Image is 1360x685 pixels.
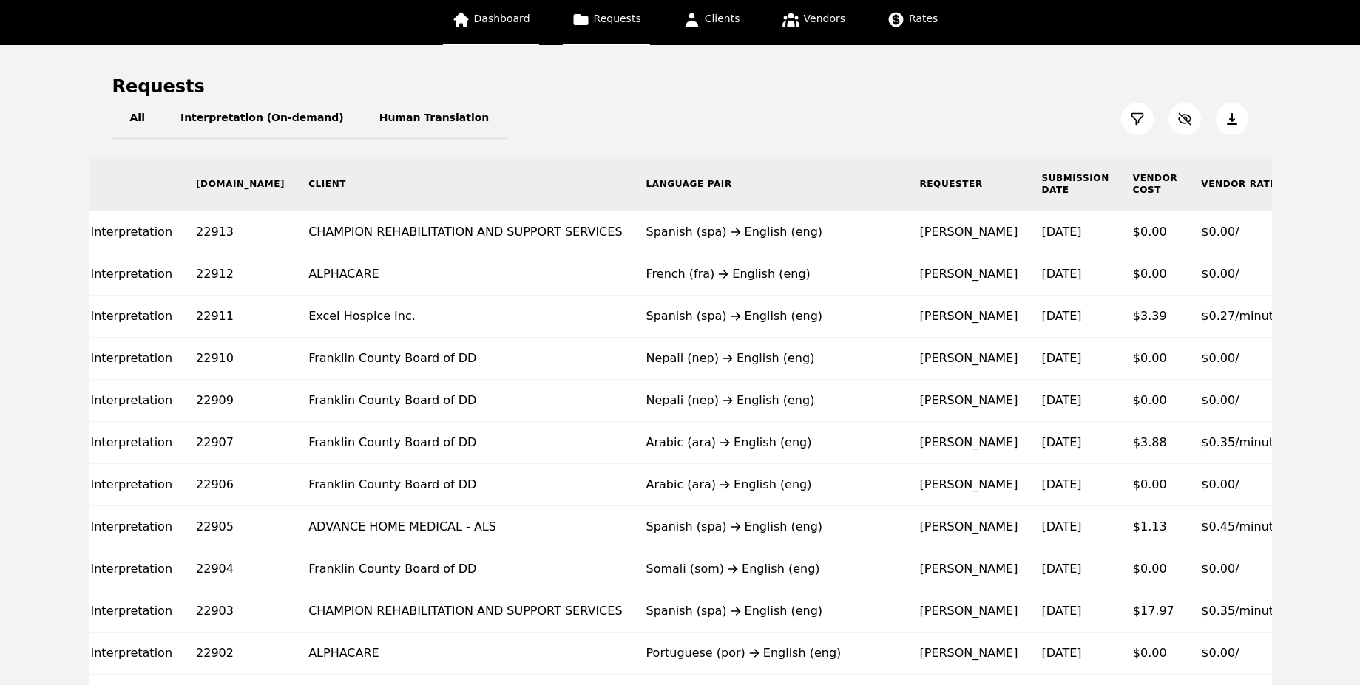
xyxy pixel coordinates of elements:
[184,548,297,590] td: 22904
[907,633,1029,675] td: [PERSON_NAME]
[1201,267,1239,281] span: $0.00/
[1201,646,1239,660] span: $0.00/
[184,590,297,633] td: 22903
[1041,435,1081,449] time: [DATE]
[646,265,896,283] div: French (fra) English (eng)
[1121,590,1190,633] td: $17.97
[1121,211,1190,253] td: $0.00
[184,633,297,675] td: 22902
[297,380,634,422] td: Franklin County Board of DD
[1041,267,1081,281] time: [DATE]
[112,75,205,98] h1: Requests
[646,223,896,241] div: Spanish (spa) English (eng)
[184,211,297,253] td: 22913
[1201,393,1239,407] span: $0.00/
[907,296,1029,338] td: [PERSON_NAME]
[907,464,1029,506] td: [PERSON_NAME]
[1041,604,1081,618] time: [DATE]
[1121,633,1190,675] td: $0.00
[184,380,297,422] td: 22909
[907,548,1029,590] td: [PERSON_NAME]
[163,98,362,140] button: Interpretation (On-demand)
[1041,562,1081,576] time: [DATE]
[1201,562,1239,576] span: $0.00/
[1201,309,1281,323] span: $0.27/minute
[646,350,896,367] div: Nepali (nep) English (eng)
[297,211,634,253] td: CHAMPION REHABILITATION AND SUPPORT SERVICES
[646,434,896,451] div: Arabic (ara) English (eng)
[804,13,845,24] span: Vendors
[1041,351,1081,365] time: [DATE]
[362,98,507,140] button: Human Translation
[297,633,634,675] td: ALPHACARE
[646,392,896,409] div: Nepali (nep) English (eng)
[1216,103,1248,135] button: Export Jobs
[1121,103,1154,135] button: Filter
[184,506,297,548] td: 22905
[1189,157,1293,211] th: Vendor Rate
[907,253,1029,296] td: [PERSON_NAME]
[1201,604,1281,618] span: $0.35/minute
[297,506,634,548] td: ADVANCE HOME MEDICAL - ALS
[1121,157,1190,211] th: Vendor Cost
[474,13,530,24] span: Dashboard
[297,548,634,590] td: Franklin County Board of DD
[297,590,634,633] td: CHAMPION REHABILITATION AND SUPPORT SERVICES
[646,560,896,578] div: Somali (som) English (eng)
[907,157,1029,211] th: Requester
[1121,253,1190,296] td: $0.00
[1029,157,1120,211] th: Submission Date
[1121,296,1190,338] td: $3.39
[1121,380,1190,422] td: $0.00
[646,518,896,536] div: Spanish (spa) English (eng)
[907,338,1029,380] td: [PERSON_NAME]
[297,296,634,338] td: Excel Hospice Inc.
[184,253,297,296] td: 22912
[1041,519,1081,534] time: [DATE]
[184,338,297,380] td: 22910
[297,422,634,464] td: Franklin County Board of DD
[1201,225,1239,239] span: $0.00/
[1121,422,1190,464] td: $3.88
[1041,393,1081,407] time: [DATE]
[1121,506,1190,548] td: $1.13
[1121,338,1190,380] td: $0.00
[646,602,896,620] div: Spanish (spa) English (eng)
[646,307,896,325] div: Spanish (spa) English (eng)
[907,590,1029,633] td: [PERSON_NAME]
[297,253,634,296] td: ALPHACARE
[907,506,1029,548] td: [PERSON_NAME]
[112,98,163,140] button: All
[1041,646,1081,660] time: [DATE]
[705,13,740,24] span: Clients
[184,157,297,211] th: [DOMAIN_NAME]
[909,13,938,24] span: Rates
[1041,225,1081,239] time: [DATE]
[1041,309,1081,323] time: [DATE]
[184,422,297,464] td: 22907
[297,157,634,211] th: Client
[184,296,297,338] td: 22911
[646,644,896,662] div: Portuguese (por) English (eng)
[1201,435,1281,449] span: $0.35/minute
[1201,351,1239,365] span: $0.00/
[1201,477,1239,491] span: $0.00/
[297,464,634,506] td: Franklin County Board of DD
[1041,477,1081,491] time: [DATE]
[1121,548,1190,590] td: $0.00
[1201,519,1281,534] span: $0.45/minute
[184,464,297,506] td: 22906
[646,476,896,494] div: Arabic (ara) English (eng)
[1168,103,1201,135] button: Customize Column View
[907,211,1029,253] td: [PERSON_NAME]
[635,157,908,211] th: Language Pair
[907,422,1029,464] td: [PERSON_NAME]
[907,380,1029,422] td: [PERSON_NAME]
[297,338,634,380] td: Franklin County Board of DD
[594,13,641,24] span: Requests
[1121,464,1190,506] td: $0.00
